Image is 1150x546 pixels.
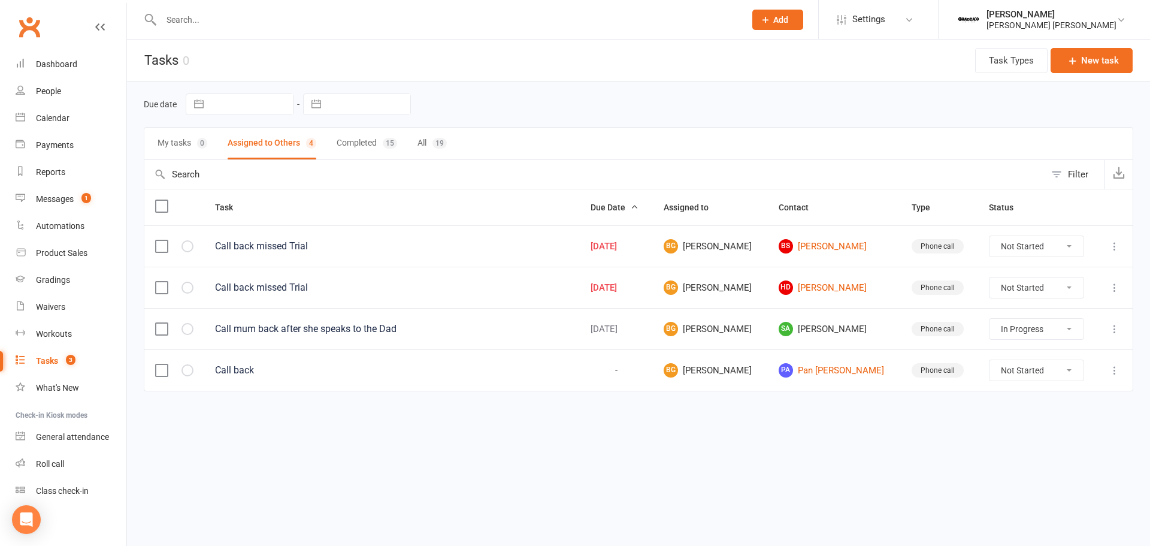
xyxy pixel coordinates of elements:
span: Status [989,203,1027,212]
div: 19 [432,138,447,149]
div: Roll call [36,459,64,469]
span: [PERSON_NAME] [664,363,757,378]
div: [DATE] [591,242,642,252]
span: 1 [81,193,91,203]
div: [PERSON_NAME] [986,9,1116,20]
a: Reports [16,159,126,186]
div: People [36,86,61,96]
a: Class kiosk mode [16,478,126,505]
span: HD [779,280,793,295]
input: Search... [158,11,737,28]
div: Calendar [36,113,69,123]
div: What's New [36,383,79,393]
div: Call back missed Trial [215,240,569,252]
span: [PERSON_NAME] [664,239,757,254]
span: Task [215,203,246,212]
button: Assigned to [664,200,722,215]
a: Waivers [16,294,126,321]
a: PAPan [PERSON_NAME] [779,363,890,378]
a: Tasks 3 [16,348,126,375]
span: Add [773,15,788,25]
a: People [16,78,126,105]
span: BS [779,239,793,254]
button: My tasks0 [158,128,207,159]
button: Completed15 [337,128,397,159]
label: Due date [144,99,177,109]
span: BG [664,322,678,336]
a: Dashboard [16,51,126,78]
div: Phone call [912,322,964,336]
a: Roll call [16,451,126,478]
span: BG [664,280,678,295]
div: Gradings [36,275,70,285]
span: BG [664,239,678,254]
a: Workouts [16,321,126,348]
span: [PERSON_NAME] [664,280,757,295]
div: [PERSON_NAME] [PERSON_NAME] [986,20,1116,31]
span: 3 [66,355,75,365]
div: Call back [215,364,569,376]
div: Phone call [912,280,964,295]
a: What's New [16,375,126,402]
button: Filter [1045,160,1104,189]
div: Phone call [912,363,964,378]
button: Status [989,200,1027,215]
div: Class check-in [36,486,89,496]
div: Dashboard [36,59,77,69]
div: Reports [36,167,65,177]
a: General attendance kiosk mode [16,424,126,451]
a: Product Sales [16,240,126,267]
div: Call mum back after she speaks to the Dad [215,323,569,335]
button: New task [1051,48,1133,73]
div: Tasks [36,356,58,366]
div: Open Intercom Messenger [12,505,41,534]
button: Assigned to Others4 [228,128,316,159]
div: Product Sales [36,248,87,258]
div: 4 [306,138,316,149]
button: Due Date [591,200,638,215]
div: Payments [36,140,74,150]
button: Add [752,10,803,30]
span: Assigned to [664,203,722,212]
button: Task Types [975,48,1048,73]
span: PA [779,363,793,378]
button: All19 [417,128,447,159]
div: 15 [383,138,397,149]
div: 0 [183,53,189,68]
span: SA [779,322,793,336]
a: Clubworx [14,12,44,42]
a: Payments [16,132,126,159]
div: Call back missed Trial [215,282,569,294]
input: Search [144,160,1045,189]
a: HD[PERSON_NAME] [779,280,890,295]
div: [DATE] [591,283,642,293]
div: Messages [36,194,74,204]
a: Automations [16,213,126,240]
span: Due Date [591,203,638,212]
span: BG [664,363,678,378]
span: Settings [852,6,885,33]
div: Phone call [912,239,964,254]
div: Workouts [36,329,72,339]
button: Task [215,200,246,215]
div: Filter [1068,167,1088,182]
span: [PERSON_NAME] [779,322,890,336]
a: BS[PERSON_NAME] [779,239,890,254]
div: General attendance [36,432,109,442]
button: Contact [779,200,822,215]
div: [DATE] [591,324,642,334]
h1: Tasks [127,40,189,81]
a: Messages 1 [16,186,126,213]
div: Automations [36,221,84,231]
a: Gradings [16,267,126,294]
button: Type [912,200,943,215]
div: - [591,366,642,376]
span: [PERSON_NAME] [664,322,757,336]
a: Calendar [16,105,126,132]
img: thumb_image1722295729.png [957,8,980,32]
div: Waivers [36,302,65,312]
div: 0 [197,138,207,149]
span: Contact [779,203,822,212]
span: Type [912,203,943,212]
